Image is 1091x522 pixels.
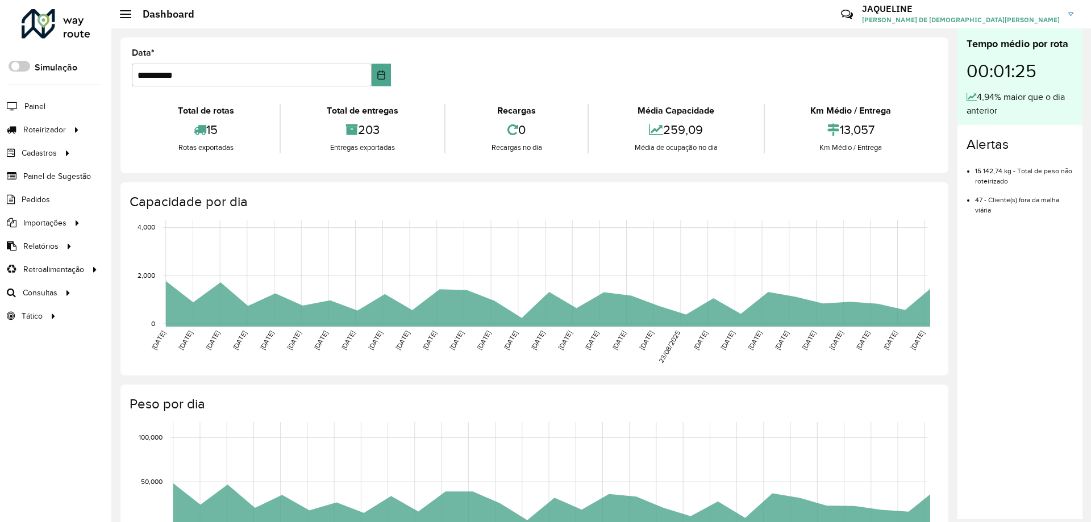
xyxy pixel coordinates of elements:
[138,272,155,279] text: 2,000
[557,329,573,351] text: [DATE]
[286,329,302,351] text: [DATE]
[882,329,898,351] text: [DATE]
[22,147,57,159] span: Cadastros
[657,329,681,365] text: 23/08/2025
[592,104,760,118] div: Média Capacidade
[909,329,926,351] text: [DATE]
[448,329,465,351] text: [DATE]
[284,142,441,153] div: Entregas exportadas
[611,329,627,351] text: [DATE]
[394,329,410,351] text: [DATE]
[130,194,937,210] h4: Capacidade por dia
[23,264,84,275] span: Retroalimentação
[138,224,155,231] text: 4,000
[768,142,934,153] div: Km Médio / Entrega
[372,64,392,86] button: Choose Date
[747,329,763,351] text: [DATE]
[862,3,1060,14] h3: JAQUELINE
[367,329,384,351] text: [DATE]
[584,329,600,351] text: [DATE]
[139,434,163,441] text: 100,000
[23,217,66,229] span: Importações
[692,329,709,351] text: [DATE]
[768,104,934,118] div: Km Médio / Entrega
[828,329,844,351] text: [DATE]
[284,118,441,142] div: 203
[24,101,45,112] span: Painel
[135,118,277,142] div: 15
[23,287,57,299] span: Consultas
[801,329,817,351] text: [DATE]
[592,118,760,142] div: 259,09
[592,142,760,153] div: Média de ocupação no dia
[23,170,91,182] span: Painel de Sugestão
[259,329,275,351] text: [DATE]
[284,104,441,118] div: Total de entregas
[967,90,1073,118] div: 4,94% maior que o dia anterior
[448,118,585,142] div: 0
[768,118,934,142] div: 13,057
[135,104,277,118] div: Total de rotas
[502,329,519,351] text: [DATE]
[130,396,937,412] h4: Peso por dia
[773,329,790,351] text: [DATE]
[141,478,163,485] text: 50,000
[476,329,492,351] text: [DATE]
[855,329,871,351] text: [DATE]
[719,329,736,351] text: [DATE]
[132,46,155,60] label: Data
[530,329,546,351] text: [DATE]
[131,8,194,20] h2: Dashboard
[135,142,277,153] div: Rotas exportadas
[975,186,1073,215] li: 47 - Cliente(s) fora da malha viária
[35,61,77,74] label: Simulação
[150,329,166,351] text: [DATE]
[638,329,655,351] text: [DATE]
[313,329,329,351] text: [DATE]
[22,310,43,322] span: Tático
[975,157,1073,186] li: 15.142,74 kg - Total de peso não roteirizado
[22,194,50,206] span: Pedidos
[421,329,438,351] text: [DATE]
[205,329,221,351] text: [DATE]
[967,136,1073,153] h4: Alertas
[967,52,1073,90] div: 00:01:25
[862,15,1060,25] span: [PERSON_NAME] DE [DEMOGRAPHIC_DATA][PERSON_NAME]
[177,329,194,351] text: [DATE]
[448,104,585,118] div: Recargas
[23,124,66,136] span: Roteirizador
[967,36,1073,52] div: Tempo médio por rota
[151,320,155,327] text: 0
[340,329,356,351] text: [DATE]
[448,142,585,153] div: Recargas no dia
[835,2,859,27] a: Contato Rápido
[231,329,248,351] text: [DATE]
[23,240,59,252] span: Relatórios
